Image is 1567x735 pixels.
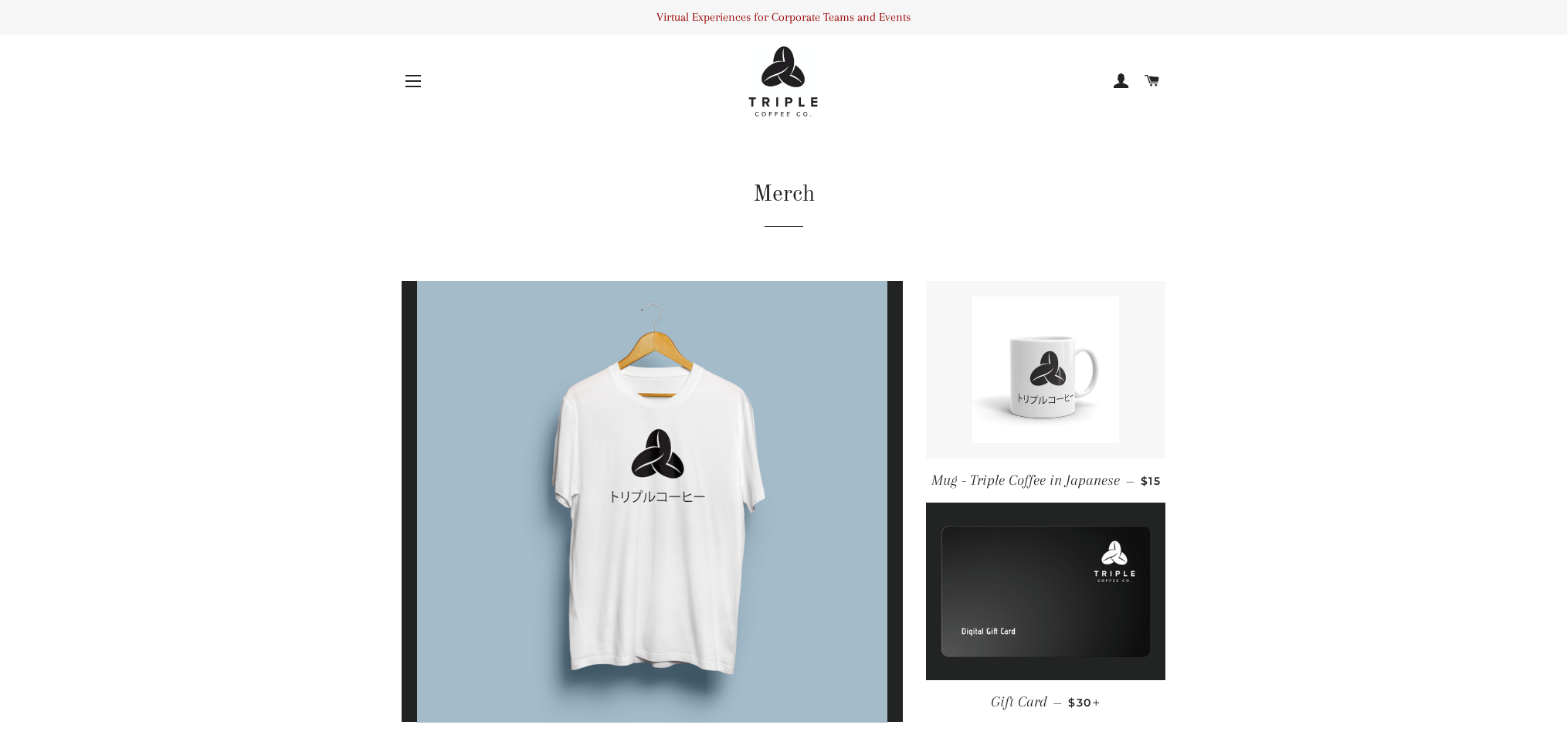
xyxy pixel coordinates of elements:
span: $15 [1141,474,1161,488]
span: Gift Card [991,693,1047,710]
span: Mug - Triple Coffee in Japanese [931,472,1120,489]
img: Triple Coffee Co - Logo [748,46,818,117]
h1: Merch [402,178,1166,211]
span: — [1053,696,1062,710]
a: Gift Card-Gift Card-Triple Coffee Co. [926,503,1165,680]
span: — [1126,474,1135,488]
a: Mug - Triple Coffee in Japanese-Triple Coffee Co. [926,281,1165,459]
a: Triple Coffee Katakana T-Shirt-T-Shirt-Triple Coffee Co. [402,281,904,723]
span: $30 [1068,696,1101,710]
img: Gift Card-Gift Card-Triple Coffee Co. [941,526,1150,657]
a: Gift Card — $30 [926,680,1165,724]
img: Triple Coffee Katakana T-Shirt-T-Shirt-Triple Coffee Co. [417,281,888,723]
img: Mug - Triple Coffee in Japanese-Triple Coffee Co. [972,296,1119,443]
a: Mug - Triple Coffee in Japanese — $15 [926,459,1165,503]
